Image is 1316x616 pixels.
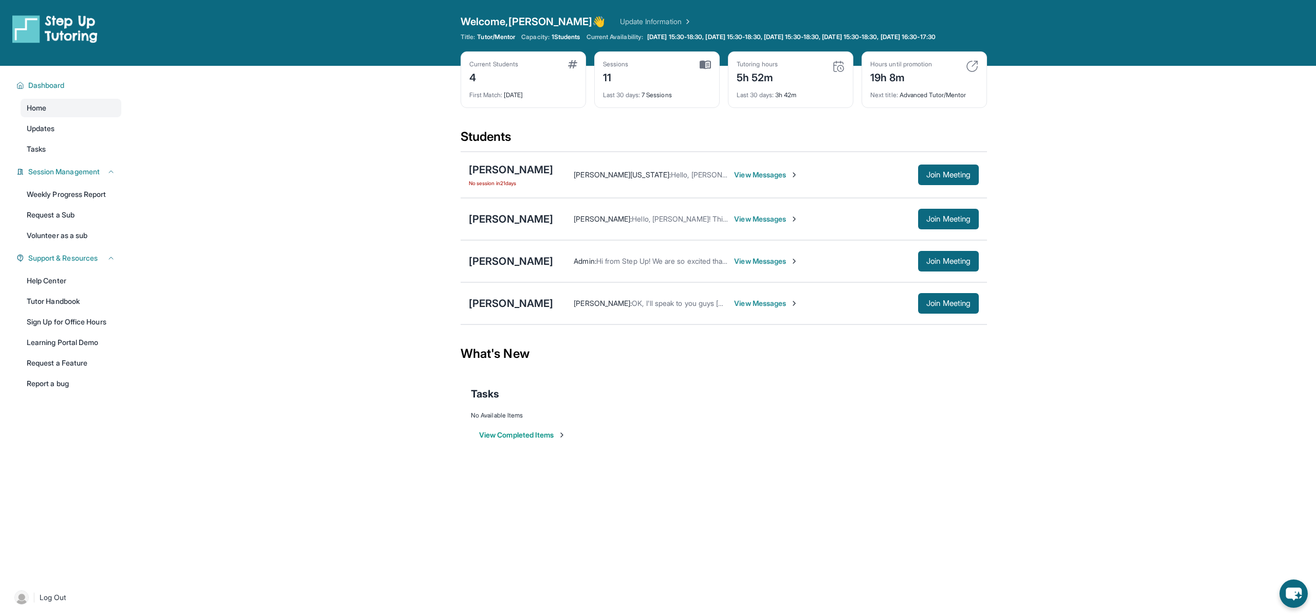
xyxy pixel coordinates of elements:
span: Last 30 days : [603,91,640,99]
div: [PERSON_NAME] [469,162,553,177]
span: [PERSON_NAME] : [574,299,632,307]
img: card [832,60,845,73]
span: Capacity: [521,33,550,41]
span: Hello, [PERSON_NAME] is taking a break from tutoring right now so I will let you know when she wi... [671,170,1030,179]
span: 1 Students [552,33,580,41]
img: card [568,60,577,68]
span: Next title : [870,91,898,99]
span: Welcome, [PERSON_NAME] 👋 [461,14,606,29]
a: Sign Up for Office Hours [21,313,121,331]
button: Join Meeting [918,251,979,271]
div: 19h 8m [870,68,932,85]
div: Advanced Tutor/Mentor [870,85,978,99]
span: View Messages [734,214,798,224]
div: [PERSON_NAME] [469,296,553,311]
button: Session Management [24,167,115,177]
img: Chevron-Right [790,171,798,179]
div: 11 [603,68,629,85]
div: Sessions [603,60,629,68]
span: Last 30 days : [737,91,774,99]
a: [DATE] 15:30-18:30, [DATE] 15:30-18:30, [DATE] 15:30-18:30, [DATE] 15:30-18:30, [DATE] 16:30-17:30 [645,33,938,41]
span: First Match : [469,91,502,99]
div: Current Students [469,60,518,68]
span: Current Availability: [587,33,643,41]
a: Request a Sub [21,206,121,224]
img: Chevron-Right [790,215,798,223]
a: Tutor Handbook [21,292,121,311]
a: |Log Out [10,586,121,609]
a: Request a Feature [21,354,121,372]
span: Tasks [27,144,46,154]
span: Home [27,103,46,113]
a: Tasks [21,140,121,158]
span: View Messages [734,256,798,266]
span: Join Meeting [926,258,971,264]
a: Home [21,99,121,117]
div: 7 Sessions [603,85,711,99]
div: [DATE] [469,85,577,99]
div: Tutoring hours [737,60,778,68]
a: Report a bug [21,374,121,393]
img: logo [12,14,98,43]
span: Join Meeting [926,216,971,222]
span: [PERSON_NAME] : [574,214,632,223]
span: OK, I'll speak to you guys [DATE] at 4 [632,299,753,307]
span: Dashboard [28,80,65,90]
div: 4 [469,68,518,85]
a: Update Information [620,16,692,27]
span: [DATE] 15:30-18:30, [DATE] 15:30-18:30, [DATE] 15:30-18:30, [DATE] 15:30-18:30, [DATE] 16:30-17:30 [647,33,936,41]
span: Admin : [574,257,596,265]
img: card [966,60,978,73]
button: Dashboard [24,80,115,90]
div: Students [461,129,987,151]
img: user-img [14,590,29,605]
span: [PERSON_NAME][US_STATE] : [574,170,671,179]
img: Chevron-Right [790,299,798,307]
span: Join Meeting [926,300,971,306]
span: Support & Resources [28,253,98,263]
span: Tasks [471,387,499,401]
span: View Messages [734,170,798,180]
div: 5h 52m [737,68,778,85]
img: Chevron Right [682,16,692,27]
span: No session in 21 days [469,179,553,187]
span: Join Meeting [926,172,971,178]
button: chat-button [1280,579,1308,608]
span: Title: [461,33,475,41]
div: What's New [461,331,987,376]
span: Session Management [28,167,100,177]
button: Support & Resources [24,253,115,263]
img: card [700,60,711,69]
div: No Available Items [471,411,977,420]
span: Log Out [40,592,66,603]
span: Tutor/Mentor [477,33,515,41]
a: Learning Portal Demo [21,333,121,352]
button: View Completed Items [479,430,566,440]
button: Join Meeting [918,209,979,229]
a: Help Center [21,271,121,290]
div: Hours until promotion [870,60,932,68]
span: | [33,591,35,604]
div: [PERSON_NAME] [469,254,553,268]
img: Chevron-Right [790,257,798,265]
a: Weekly Progress Report [21,185,121,204]
span: View Messages [734,298,798,309]
a: Volunteer as a sub [21,226,121,245]
div: [PERSON_NAME] [469,212,553,226]
button: Join Meeting [918,293,979,314]
div: 3h 42m [737,85,845,99]
a: Updates [21,119,121,138]
span: Updates [27,123,55,134]
button: Join Meeting [918,165,979,185]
